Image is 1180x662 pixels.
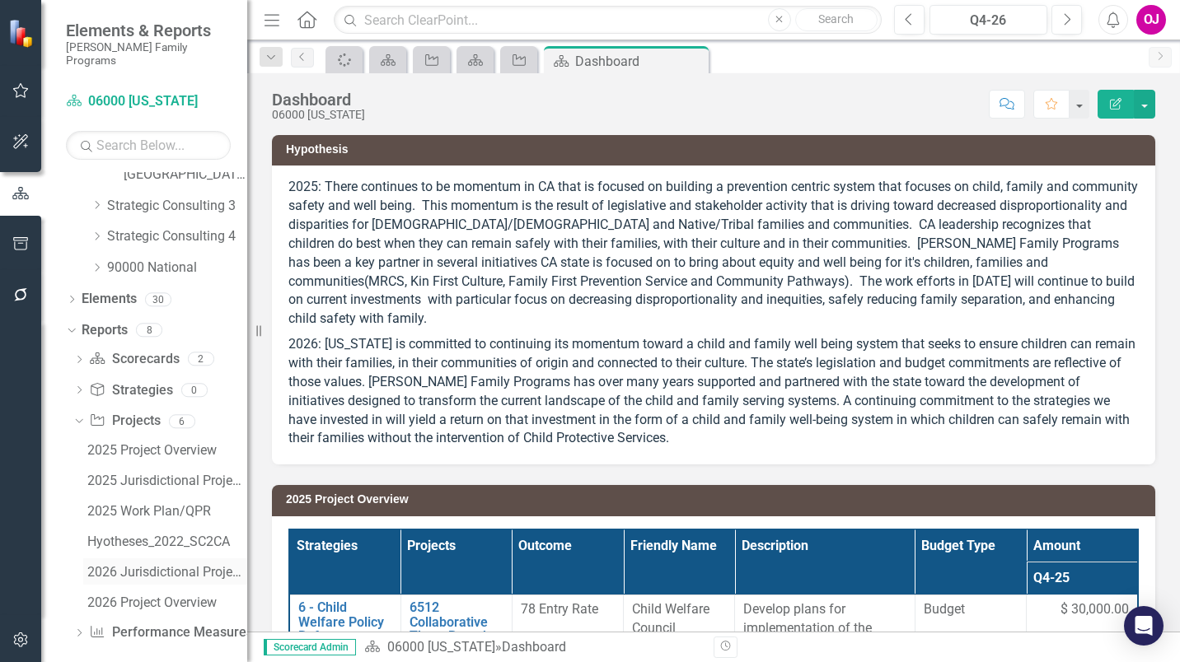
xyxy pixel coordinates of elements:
div: Hyotheses_2022_SC2CA [87,534,247,549]
div: » [364,638,701,657]
a: Hyotheses_2022_SC2CA [83,528,247,554]
div: 06000 [US_STATE] [272,109,365,121]
input: Search ClearPoint... [334,6,882,35]
button: Q4-26 [929,5,1047,35]
div: 0 [181,383,208,397]
a: 2025 Work Plan/QPR [83,497,247,524]
div: 2025 Work Plan/QPR [87,504,247,519]
img: ClearPoint Strategy [8,19,37,48]
p: 2025: There continues to be momentum in CA that is focused on building a prevention centric syste... [288,178,1139,332]
small: [PERSON_NAME] Family Programs [66,40,231,68]
h3: Hypothesis [286,143,1147,156]
a: 6 - Child Welfare Policy Reform [298,600,392,644]
a: Scorecards [89,350,179,369]
div: 2026 Project Overview [87,595,247,610]
div: 2025 Jurisdictional Projects Assessment [87,473,247,488]
a: [GEOGRAPHIC_DATA] [124,165,247,184]
a: 06000 [US_STATE] [387,639,495,655]
a: Strategies [89,381,172,400]
h3: 2025 Project Overview [286,493,1147,506]
input: Search Below... [66,131,231,160]
a: 2026 Jurisdictional Projects Assessment [83,558,247,585]
a: 2025 Project Overview [83,436,247,463]
div: Dashboard [272,91,365,109]
div: 8 [136,324,162,338]
span: Elements & Reports [66,21,231,40]
div: 2025 Project Overview [87,443,247,458]
div: Dashboard [575,51,705,72]
a: Strategic Consulting 4 [107,227,247,246]
button: Search [795,8,878,31]
div: Dashboard [502,639,566,655]
span: Scorecard Admin [264,639,356,655]
span: 78 Entry Rate [521,601,598,617]
div: Open Intercom Messenger [1124,606,1164,646]
a: Reports [82,321,128,340]
div: 2026 Jurisdictional Projects Assessment [87,565,247,580]
div: 2 [188,352,214,366]
a: 06000 [US_STATE] [66,92,231,111]
span: Search [818,12,854,26]
div: 30 [145,292,171,306]
div: Q4-26 [935,11,1042,30]
p: 2026: [US_STATE] is committed to continuing its momentum toward a child and family well being sys... [288,332,1139,448]
a: Performance Measures [89,623,252,642]
button: OJ [1136,5,1166,35]
a: 2025 Jurisdictional Projects Assessment [83,467,247,493]
span: $ 30,000.00 [1061,600,1129,619]
span: Child Welfare Council [632,601,709,636]
a: 6512 Collaborative Three Branch Engagement [410,600,503,658]
a: Projects [89,412,160,431]
div: 6 [169,414,195,428]
a: 90000 National [107,259,247,277]
a: Strategic Consulting 3 [107,197,247,216]
a: Elements [82,290,137,309]
span: Budget [924,600,1018,619]
a: 2026 Project Overview [83,589,247,615]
